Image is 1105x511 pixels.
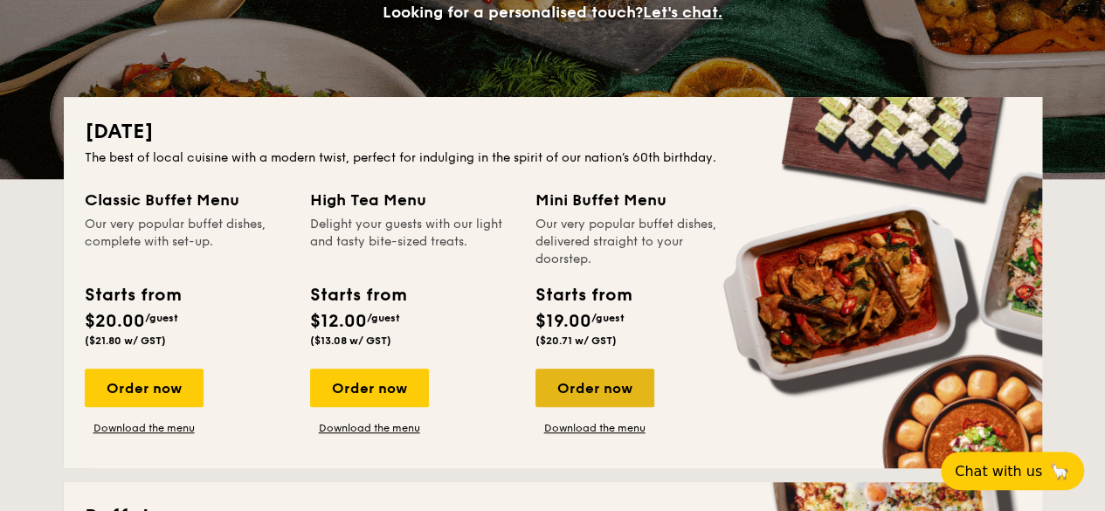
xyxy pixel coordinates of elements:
[310,335,391,347] span: ($13.08 w/ GST)
[383,3,643,22] span: Looking for a personalised touch?
[535,421,654,435] a: Download the menu
[535,282,631,308] div: Starts from
[310,311,367,332] span: $12.00
[535,335,617,347] span: ($20.71 w/ GST)
[85,421,204,435] a: Download the menu
[310,188,515,212] div: High Tea Menu
[85,188,289,212] div: Classic Buffet Menu
[310,369,429,407] div: Order now
[310,421,429,435] a: Download the menu
[535,188,740,212] div: Mini Buffet Menu
[1049,461,1070,481] span: 🦙
[535,216,740,268] div: Our very popular buffet dishes, delivered straight to your doorstep.
[535,311,591,332] span: $19.00
[85,118,1021,146] h2: [DATE]
[955,463,1042,480] span: Chat with us
[310,282,405,308] div: Starts from
[941,452,1084,490] button: Chat with us🦙
[85,311,145,332] span: $20.00
[85,149,1021,167] div: The best of local cuisine with a modern twist, perfect for indulging in the spirit of our nation’...
[85,282,180,308] div: Starts from
[85,369,204,407] div: Order now
[85,335,166,347] span: ($21.80 w/ GST)
[145,312,178,324] span: /guest
[310,216,515,268] div: Delight your guests with our light and tasty bite-sized treats.
[85,216,289,268] div: Our very popular buffet dishes, complete with set-up.
[643,3,722,22] span: Let's chat.
[591,312,625,324] span: /guest
[535,369,654,407] div: Order now
[367,312,400,324] span: /guest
